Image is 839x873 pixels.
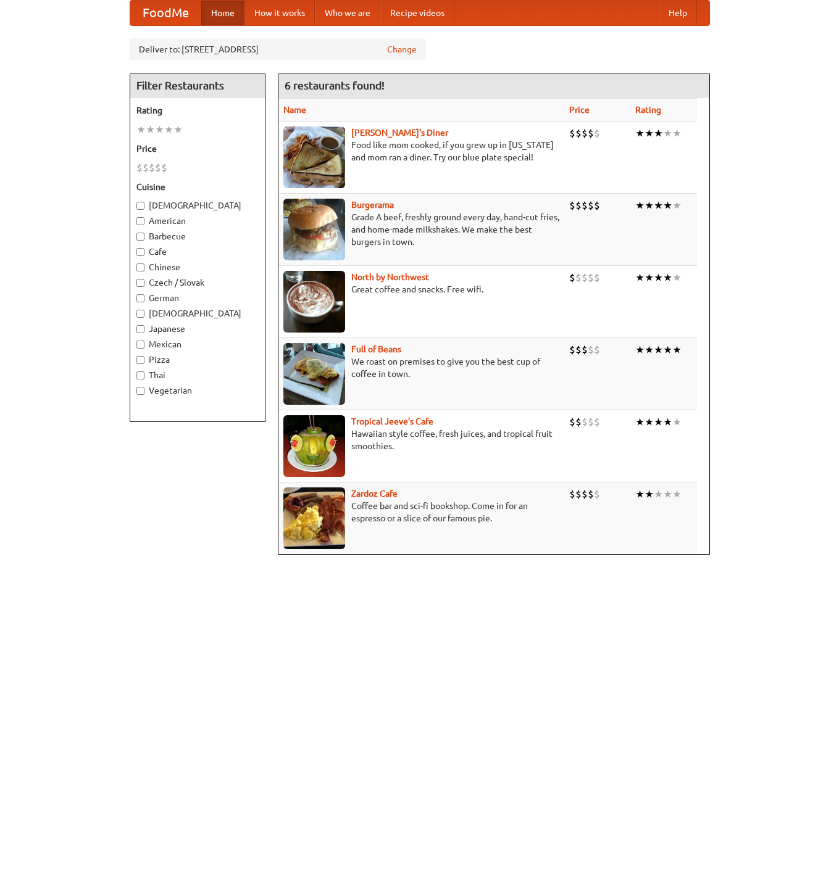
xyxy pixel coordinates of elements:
[136,217,144,225] input: American
[582,343,588,357] li: $
[645,199,654,212] li: ★
[130,1,201,25] a: FoodMe
[351,128,448,138] b: [PERSON_NAME]'s Diner
[136,371,144,379] input: Thai
[136,104,259,117] h5: Rating
[283,139,559,163] p: Food like mom cooked, if you grew up in [US_STATE] and mom ran a diner. Try our blue plate special!
[582,415,588,429] li: $
[569,343,575,357] li: $
[283,126,345,188] img: sallys.jpg
[351,344,401,354] a: Full of Beans
[201,1,244,25] a: Home
[645,487,654,501] li: ★
[136,338,259,350] label: Mexican
[654,343,663,357] li: ★
[351,200,394,210] b: Burgerama
[663,199,672,212] li: ★
[672,487,682,501] li: ★
[285,80,385,91] ng-pluralize: 6 restaurants found!
[136,181,259,193] h5: Cuisine
[575,199,582,212] li: $
[283,415,345,477] img: jeeves.jpg
[645,415,654,429] li: ★
[136,369,259,381] label: Thai
[351,416,433,426] a: Tropical Jeeve's Cafe
[155,161,161,175] li: $
[635,105,661,115] a: Rating
[136,341,144,349] input: Mexican
[136,276,259,289] label: Czech / Slovak
[569,105,590,115] a: Price
[351,489,398,499] a: Zardoz Cafe
[136,354,259,366] label: Pizza
[143,161,149,175] li: $
[663,343,672,357] li: ★
[136,310,144,318] input: [DEMOGRAPHIC_DATA]
[569,415,575,429] li: $
[161,161,167,175] li: $
[351,272,429,282] a: North by Northwest
[588,415,594,429] li: $
[594,415,600,429] li: $
[136,261,259,273] label: Chinese
[136,294,144,302] input: German
[136,123,146,136] li: ★
[588,126,594,140] li: $
[672,343,682,357] li: ★
[136,307,259,320] label: [DEMOGRAPHIC_DATA]
[136,325,144,333] input: Japanese
[582,487,588,501] li: $
[672,415,682,429] li: ★
[136,384,259,397] label: Vegetarian
[136,387,144,395] input: Vegetarian
[569,271,575,284] li: $
[136,292,259,304] label: German
[283,199,345,260] img: burgerama.jpg
[136,323,259,335] label: Japanese
[136,248,144,256] input: Cafe
[663,126,672,140] li: ★
[594,199,600,212] li: $
[136,356,144,364] input: Pizza
[594,343,600,357] li: $
[283,271,345,333] img: north.jpg
[136,202,144,210] input: [DEMOGRAPHIC_DATA]
[582,126,588,140] li: $
[146,123,155,136] li: ★
[582,199,588,212] li: $
[635,271,645,284] li: ★
[645,271,654,284] li: ★
[635,415,645,429] li: ★
[672,199,682,212] li: ★
[130,73,265,98] h4: Filter Restaurants
[149,161,155,175] li: $
[672,126,682,140] li: ★
[654,271,663,284] li: ★
[173,123,183,136] li: ★
[663,271,672,284] li: ★
[136,230,259,242] label: Barbecue
[575,126,582,140] li: $
[659,1,697,25] a: Help
[645,343,654,357] li: ★
[569,126,575,140] li: $
[635,199,645,212] li: ★
[283,487,345,549] img: zardoz.jpg
[283,428,559,452] p: Hawaiian style coffee, fresh juices, and tropical fruit smoothies.
[136,279,144,287] input: Czech / Slovak
[635,487,645,501] li: ★
[588,271,594,284] li: $
[380,1,454,25] a: Recipe videos
[136,161,143,175] li: $
[594,271,600,284] li: $
[387,43,417,56] a: Change
[283,283,559,296] p: Great coffee and snacks. Free wifi.
[155,123,164,136] li: ★
[136,143,259,155] h5: Price
[569,199,575,212] li: $
[635,126,645,140] li: ★
[654,126,663,140] li: ★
